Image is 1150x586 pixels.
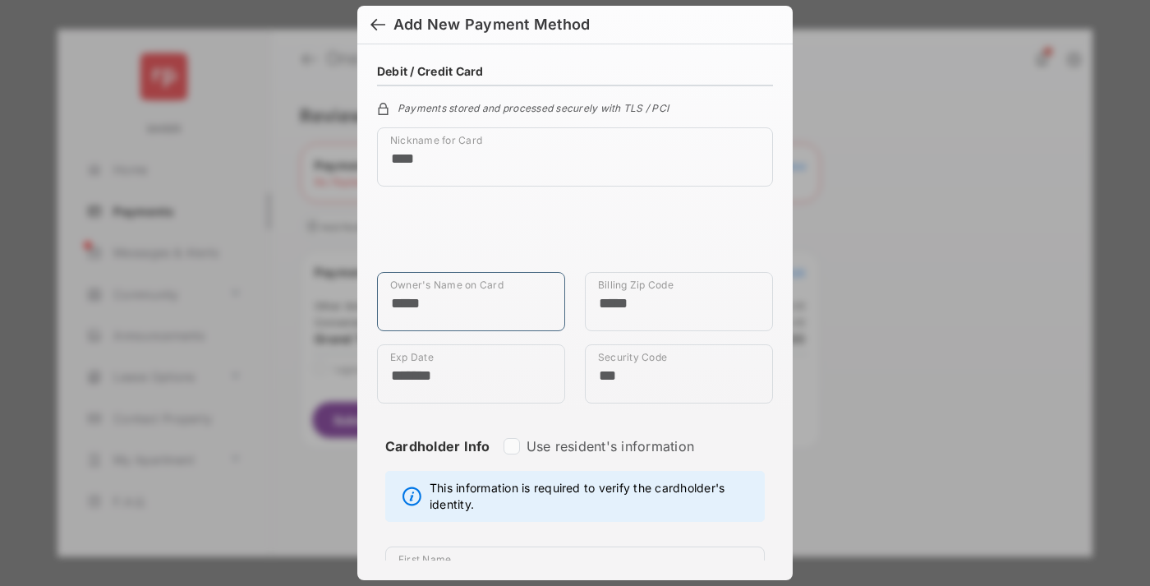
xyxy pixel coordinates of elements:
label: Use resident's information [527,438,694,454]
div: Add New Payment Method [393,16,590,34]
iframe: Credit card field [377,200,773,272]
h4: Debit / Credit Card [377,64,484,78]
span: This information is required to verify the cardholder's identity. [430,480,756,513]
strong: Cardholder Info [385,438,490,484]
div: Payments stored and processed securely with TLS / PCI [377,99,773,114]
